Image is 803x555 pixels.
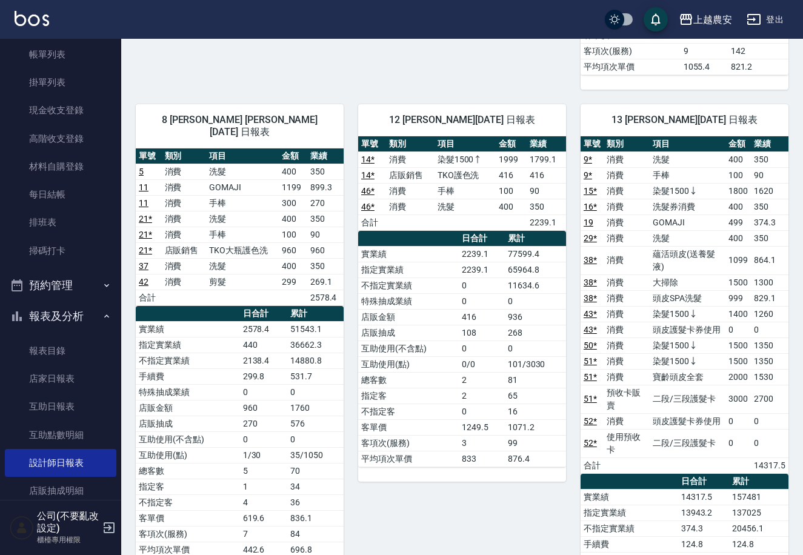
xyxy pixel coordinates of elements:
td: 店販金額 [358,309,459,325]
td: 使用預收卡 [604,429,650,457]
td: 400 [725,230,751,246]
a: 掛單列表 [5,68,116,96]
a: 高階收支登錄 [5,125,116,153]
td: 0 [459,341,505,356]
td: 77599.4 [505,246,566,262]
td: 65 [505,388,566,404]
td: 2700 [751,385,788,413]
td: 833 [459,451,505,467]
td: 11634.6 [505,277,566,293]
td: 合計 [136,290,162,305]
td: 876.4 [505,451,566,467]
td: 13943.2 [678,505,729,520]
td: 消費 [162,211,207,227]
td: 108 [459,325,505,341]
td: 0 [751,413,788,429]
td: 消費 [386,151,435,167]
td: 400 [496,199,527,214]
td: 0 [240,431,287,447]
td: 合計 [358,214,386,230]
a: 店家日報表 [5,365,116,393]
td: 頭皮SPA洗髮 [650,290,726,306]
td: 899.3 [307,179,344,195]
td: 2138.4 [240,353,287,368]
td: 蘊活頭皮(送養髮液) [650,246,726,274]
button: 報表及分析 [5,301,116,332]
a: 每日結帳 [5,181,116,208]
td: 客項次(服務) [358,435,459,451]
a: 設計師日報表 [5,449,116,477]
td: 0 [459,277,505,293]
td: 1099 [725,246,751,274]
table: a dense table [136,148,344,306]
td: 消費 [162,195,207,211]
img: Logo [15,11,49,26]
td: 270 [240,416,287,431]
td: 400 [279,164,307,179]
td: 1199 [279,179,307,195]
td: 864.1 [751,246,788,274]
td: 二段/三段護髮卡 [650,429,726,457]
td: 70 [287,463,344,479]
td: 1260 [751,306,788,322]
td: 指定客 [136,479,240,494]
td: 100 [279,227,307,242]
td: TKO護色洗 [435,167,496,183]
td: 指定實業績 [358,262,459,277]
td: 20456.1 [729,520,788,536]
td: 999 [725,290,751,306]
td: 頭皮護髮卡券使用 [650,413,726,429]
a: 11 [139,182,148,192]
a: 互助點數明細 [5,421,116,449]
td: 1800 [725,183,751,199]
td: 299.8 [240,368,287,384]
td: 不指定實業績 [358,277,459,293]
td: 300 [279,195,307,211]
td: 124.8 [678,536,729,552]
a: 42 [139,277,148,287]
td: 消費 [604,230,650,246]
td: 店販抽成 [136,416,240,431]
td: 實業績 [136,321,240,337]
table: a dense table [581,136,788,474]
th: 金額 [279,148,307,164]
a: 互助日報表 [5,393,116,420]
td: 350 [751,199,788,214]
td: 手棒 [650,167,726,183]
td: 1999 [496,151,527,167]
td: 總客數 [358,372,459,388]
td: 2239.1 [459,262,505,277]
td: 0 [287,431,344,447]
td: 0 [751,322,788,337]
td: 剪髮 [206,274,279,290]
td: 1760 [287,400,344,416]
td: 142 [728,43,788,59]
td: 消費 [386,199,435,214]
th: 項目 [650,136,726,152]
td: 染髮1500↓ [650,183,726,199]
td: 二段/三段護髮卡 [650,385,726,413]
button: 登出 [742,8,788,31]
td: 客單價 [358,419,459,435]
td: 消費 [604,274,650,290]
td: 消費 [604,151,650,167]
td: 洗髮 [206,211,279,227]
td: 店販抽成 [358,325,459,341]
td: 大掃除 [650,274,726,290]
td: 寶齡頭皮全套 [650,369,726,385]
span: 12 [PERSON_NAME][DATE] 日報表 [373,114,551,126]
a: 19 [584,218,593,227]
th: 類別 [604,136,650,152]
td: 416 [496,167,527,183]
td: 染髮1500↓ [650,306,726,322]
td: 65964.8 [505,262,566,277]
td: 400 [279,211,307,227]
th: 累計 [287,306,344,322]
td: 消費 [386,183,435,199]
td: 101/3030 [505,356,566,372]
td: 特殊抽成業績 [358,293,459,309]
a: 5 [139,167,144,176]
td: 總客數 [136,463,240,479]
td: 互助使用(點) [136,447,240,463]
td: 374.3 [678,520,729,536]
